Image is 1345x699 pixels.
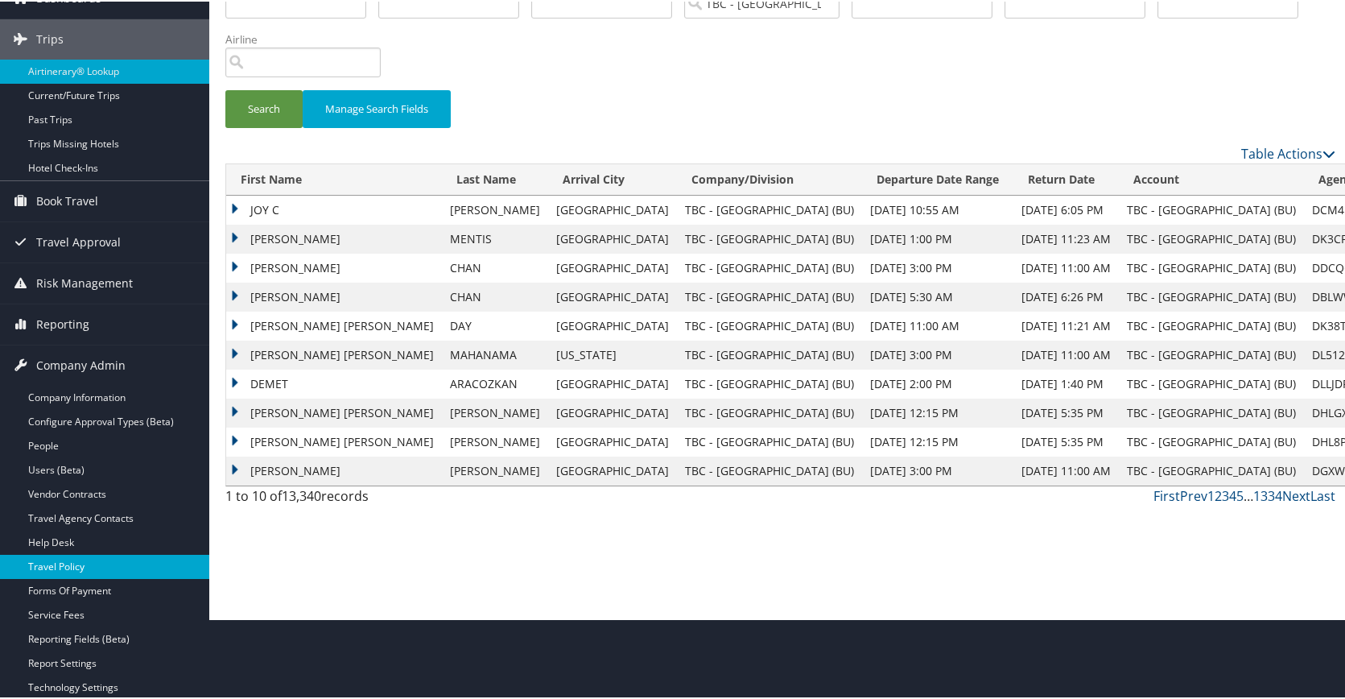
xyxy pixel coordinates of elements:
[862,339,1013,368] td: [DATE] 3:00 PM
[226,426,442,455] td: [PERSON_NAME] [PERSON_NAME]
[548,194,677,223] td: [GEOGRAPHIC_DATA]
[1013,252,1119,281] td: [DATE] 11:00 AM
[226,310,442,339] td: [PERSON_NAME] [PERSON_NAME]
[225,89,303,126] button: Search
[548,223,677,252] td: [GEOGRAPHIC_DATA]
[225,30,393,46] label: Airline
[1119,163,1304,194] th: Account: activate to sort column ascending
[1222,486,1229,503] a: 3
[226,339,442,368] td: [PERSON_NAME] [PERSON_NAME]
[862,426,1013,455] td: [DATE] 12:15 PM
[1013,368,1119,397] td: [DATE] 1:40 PM
[442,339,548,368] td: MAHANAMA
[677,252,862,281] td: TBC - [GEOGRAPHIC_DATA] (BU)
[226,223,442,252] td: [PERSON_NAME]
[677,426,862,455] td: TBC - [GEOGRAPHIC_DATA] (BU)
[677,339,862,368] td: TBC - [GEOGRAPHIC_DATA] (BU)
[36,221,121,261] span: Travel Approval
[1013,223,1119,252] td: [DATE] 11:23 AM
[442,426,548,455] td: [PERSON_NAME]
[862,163,1013,194] th: Departure Date Range: activate to sort column ascending
[1119,339,1304,368] td: TBC - [GEOGRAPHIC_DATA] (BU)
[442,252,548,281] td: CHAN
[1013,194,1119,223] td: [DATE] 6:05 PM
[1013,426,1119,455] td: [DATE] 5:35 PM
[226,368,442,397] td: DEMET
[677,455,862,484] td: TBC - [GEOGRAPHIC_DATA] (BU)
[548,281,677,310] td: [GEOGRAPHIC_DATA]
[36,18,64,58] span: Trips
[548,310,677,339] td: [GEOGRAPHIC_DATA]
[1236,486,1244,503] a: 5
[548,455,677,484] td: [GEOGRAPHIC_DATA]
[303,89,451,126] button: Manage Search Fields
[862,281,1013,310] td: [DATE] 5:30 AM
[862,397,1013,426] td: [DATE] 12:15 PM
[226,281,442,310] td: [PERSON_NAME]
[1180,486,1207,503] a: Prev
[442,281,548,310] td: CHAN
[442,397,548,426] td: [PERSON_NAME]
[677,194,862,223] td: TBC - [GEOGRAPHIC_DATA] (BU)
[677,281,862,310] td: TBC - [GEOGRAPHIC_DATA] (BU)
[862,252,1013,281] td: [DATE] 3:00 PM
[1229,486,1236,503] a: 4
[226,252,442,281] td: [PERSON_NAME]
[1013,397,1119,426] td: [DATE] 5:35 PM
[1013,339,1119,368] td: [DATE] 11:00 AM
[1207,486,1215,503] a: 1
[1013,455,1119,484] td: [DATE] 11:00 AM
[677,223,862,252] td: TBC - [GEOGRAPHIC_DATA] (BU)
[677,310,862,339] td: TBC - [GEOGRAPHIC_DATA] (BU)
[1310,486,1335,503] a: Last
[36,262,133,302] span: Risk Management
[226,455,442,484] td: [PERSON_NAME]
[1244,486,1253,503] span: …
[442,223,548,252] td: MENTIS
[225,485,485,512] div: 1 to 10 of records
[862,310,1013,339] td: [DATE] 11:00 AM
[36,303,89,343] span: Reporting
[1253,486,1282,503] a: 1334
[1119,281,1304,310] td: TBC - [GEOGRAPHIC_DATA] (BU)
[1119,310,1304,339] td: TBC - [GEOGRAPHIC_DATA] (BU)
[442,310,548,339] td: DAY
[1013,163,1119,194] th: Return Date: activate to sort column ascending
[1013,310,1119,339] td: [DATE] 11:21 AM
[677,397,862,426] td: TBC - [GEOGRAPHIC_DATA] (BU)
[548,397,677,426] td: [GEOGRAPHIC_DATA]
[226,194,442,223] td: JOY C
[1282,486,1310,503] a: Next
[1119,397,1304,426] td: TBC - [GEOGRAPHIC_DATA] (BU)
[548,368,677,397] td: [GEOGRAPHIC_DATA]
[226,163,442,194] th: First Name: activate to sort column ascending
[1215,486,1222,503] a: 2
[548,339,677,368] td: [US_STATE]
[1119,194,1304,223] td: TBC - [GEOGRAPHIC_DATA] (BU)
[1119,368,1304,397] td: TBC - [GEOGRAPHIC_DATA] (BU)
[1119,426,1304,455] td: TBC - [GEOGRAPHIC_DATA] (BU)
[1119,252,1304,281] td: TBC - [GEOGRAPHIC_DATA] (BU)
[442,455,548,484] td: [PERSON_NAME]
[1119,223,1304,252] td: TBC - [GEOGRAPHIC_DATA] (BU)
[548,426,677,455] td: [GEOGRAPHIC_DATA]
[1013,281,1119,310] td: [DATE] 6:26 PM
[862,194,1013,223] td: [DATE] 10:55 AM
[862,455,1013,484] td: [DATE] 3:00 PM
[1153,486,1180,503] a: First
[442,194,548,223] td: [PERSON_NAME]
[862,368,1013,397] td: [DATE] 2:00 PM
[36,344,126,384] span: Company Admin
[226,397,442,426] td: [PERSON_NAME] [PERSON_NAME]
[442,163,548,194] th: Last Name: activate to sort column ascending
[36,180,98,220] span: Book Travel
[442,368,548,397] td: ARACOZKAN
[1241,143,1335,161] a: Table Actions
[1119,455,1304,484] td: TBC - [GEOGRAPHIC_DATA] (BU)
[677,368,862,397] td: TBC - [GEOGRAPHIC_DATA] (BU)
[677,163,862,194] th: Company/Division
[548,252,677,281] td: [GEOGRAPHIC_DATA]
[862,223,1013,252] td: [DATE] 1:00 PM
[548,163,677,194] th: Arrival City: activate to sort column ascending
[282,486,321,503] span: 13,340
